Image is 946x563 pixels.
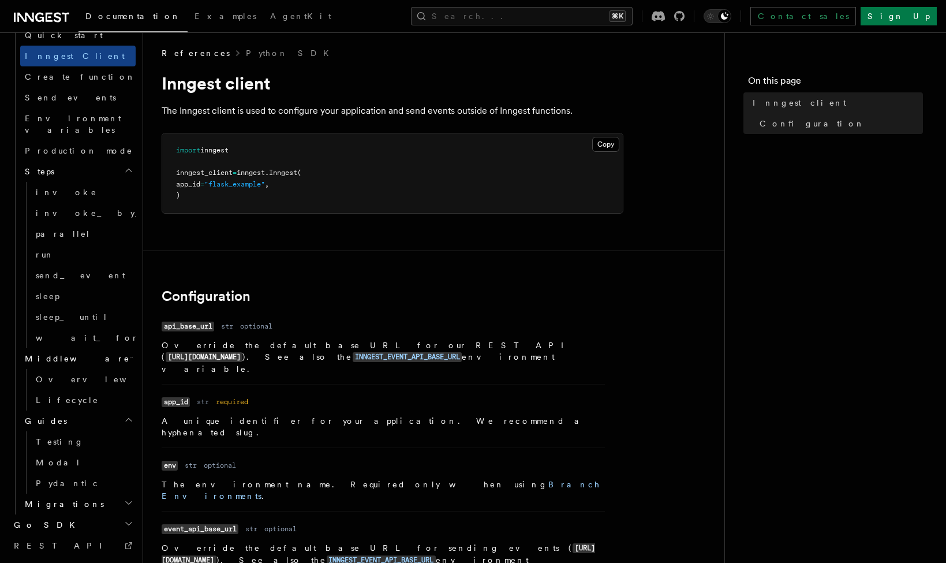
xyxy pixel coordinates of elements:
[36,208,171,218] span: invoke_by_id
[162,103,623,119] p: The Inngest client is used to configure your application and send events outside of Inngest funct...
[20,411,136,431] button: Guides
[176,169,233,177] span: inngest_client
[20,46,136,66] a: Inngest Client
[25,31,103,40] span: Quick start
[20,353,130,364] span: Middleware
[748,92,923,113] a: Inngest client
[78,3,188,32] a: Documentation
[162,461,178,471] code: env
[162,524,238,534] code: event_api_base_url
[861,7,937,25] a: Sign Up
[162,73,623,94] h1: Inngest client
[31,265,136,286] a: send_event
[20,182,136,348] div: Steps
[610,10,626,22] kbd: ⌘K
[166,352,242,362] code: [URL][DOMAIN_NAME]
[755,113,923,134] a: Configuration
[36,479,99,488] span: Pydantic
[748,74,923,92] h4: On this page
[188,3,263,31] a: Examples
[162,479,605,502] p: The environment name. Required only when using .
[20,161,136,182] button: Steps
[36,292,59,301] span: sleep
[270,12,331,21] span: AgentKit
[704,9,731,23] button: Toggle dark mode
[9,514,136,535] button: Go SDK
[31,473,136,494] a: Pydantic
[162,288,250,304] a: Configuration
[176,191,180,199] span: )
[592,137,619,152] button: Copy
[750,7,856,25] a: Contact sales
[31,244,136,265] a: run
[176,146,200,154] span: import
[353,352,462,362] code: INNGEST_EVENT_API_BASE_URL
[31,327,136,348] a: wait_for_event
[36,458,81,467] span: Modal
[265,180,269,188] span: ,
[20,25,136,46] a: Quick start
[31,182,136,203] a: invoke
[20,494,136,514] button: Migrations
[14,541,112,550] span: REST API
[204,180,265,188] span: "flask_example"
[36,250,54,259] span: run
[36,437,84,446] span: Testing
[20,415,67,427] span: Guides
[221,322,233,331] dd: str
[9,4,136,514] div: Python SDK
[20,348,136,369] button: Middleware
[25,114,121,135] span: Environment variables
[9,519,82,531] span: Go SDK
[36,396,99,405] span: Lifecycle
[31,307,136,327] a: sleep_until
[25,93,116,102] span: Send events
[36,333,204,342] span: wait_for_event
[31,223,136,244] a: parallel
[162,415,605,438] p: A unique identifier for your application. We recommend a hyphenated slug.
[263,3,338,31] a: AgentKit
[185,461,197,470] dd: str
[31,452,136,473] a: Modal
[753,97,846,109] span: Inngest client
[20,66,136,87] a: Create function
[197,397,209,407] dd: str
[353,352,462,361] a: INNGEST_EVENT_API_BASE_URL
[20,87,136,108] a: Send events
[36,375,155,384] span: Overview
[265,169,269,177] span: .
[162,397,190,407] code: app_id
[31,390,136,411] a: Lifecycle
[204,461,236,470] dd: optional
[20,108,136,140] a: Environment variables
[162,47,230,59] span: References
[200,180,204,188] span: =
[195,12,256,21] span: Examples
[233,169,237,177] span: =
[36,271,125,280] span: send_event
[31,369,136,390] a: Overview
[9,535,136,556] a: REST API
[162,480,600,501] a: Branch Environments
[760,118,865,129] span: Configuration
[176,180,200,188] span: app_id
[237,169,265,177] span: inngest
[411,7,633,25] button: Search...⌘K
[200,146,229,154] span: inngest
[162,322,214,331] code: api_base_url
[240,322,272,331] dd: optional
[31,431,136,452] a: Testing
[20,166,54,177] span: Steps
[25,51,125,61] span: Inngest Client
[216,397,248,407] dd: required
[31,203,136,223] a: invoke_by_id
[36,312,108,322] span: sleep_until
[245,524,257,534] dd: str
[20,498,104,510] span: Migrations
[20,431,136,494] div: Guides
[246,47,336,59] a: Python SDK
[20,369,136,411] div: Middleware
[20,140,136,161] a: Production mode
[297,169,301,177] span: (
[36,229,91,238] span: parallel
